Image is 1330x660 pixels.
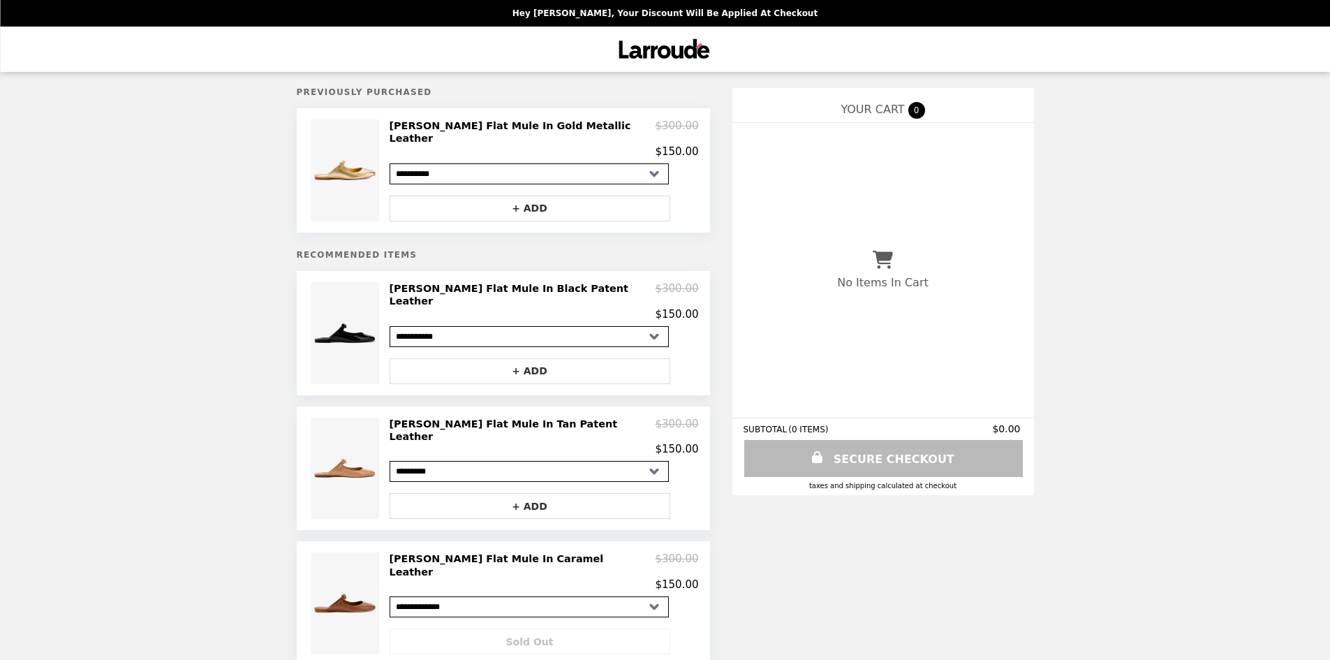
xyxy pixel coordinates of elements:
[390,358,670,384] button: + ADD
[390,552,656,578] h2: [PERSON_NAME] Flat Mule In Caramel Leather
[655,443,698,455] p: $150.00
[311,119,382,221] img: Blair Flat Mule In Gold Metallic Leather
[655,119,698,145] p: $300.00
[311,418,382,520] img: Blair Flat Mule In Tan Patent Leather
[390,596,669,617] select: Select a product variant
[390,326,669,347] select: Select a product variant
[311,282,382,384] img: Blair Flat Mule In Black Patent Leather
[297,87,710,97] h5: Previously Purchased
[655,308,698,321] p: $150.00
[390,493,670,519] button: + ADD
[655,282,698,308] p: $300.00
[655,418,698,443] p: $300.00
[311,552,382,654] img: Blair Flat Mule In Caramel Leather
[992,423,1022,434] span: $0.00
[655,145,698,158] p: $150.00
[744,482,1023,490] div: Taxes and Shipping calculated at checkout
[390,461,669,482] select: Select a product variant
[744,425,789,434] span: SUBTOTAL
[390,119,656,145] h2: [PERSON_NAME] Flat Mule In Gold Metallic Leather
[297,250,710,260] h5: Recommended Items
[841,103,904,116] span: YOUR CART
[788,425,828,434] span: ( 0 ITEMS )
[655,552,698,578] p: $300.00
[655,578,698,591] p: $150.00
[390,282,656,308] h2: [PERSON_NAME] Flat Mule In Black Patent Leather
[390,418,656,443] h2: [PERSON_NAME] Flat Mule In Tan Patent Leather
[837,276,928,289] p: No Items In Cart
[512,8,818,18] p: Hey [PERSON_NAME], your discount will be applied at checkout
[390,163,669,184] select: Select a product variant
[614,35,716,64] img: Brand Logo
[390,196,670,221] button: + ADD
[908,102,925,119] span: 0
